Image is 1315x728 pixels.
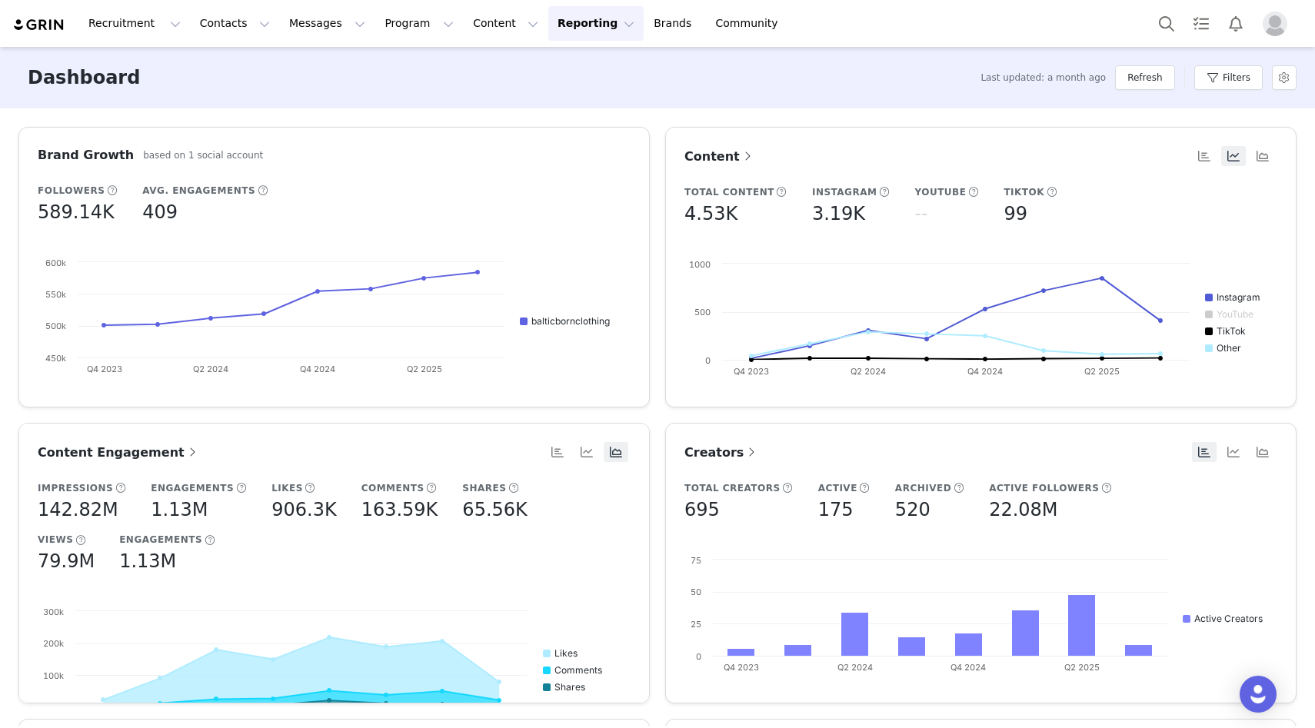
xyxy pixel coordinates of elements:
h5: 175 [818,496,854,524]
h5: Engagements [151,481,234,495]
text: 1000 [689,259,711,270]
h5: 906.3K [271,496,336,524]
text: 0 [705,355,711,366]
a: Creators [684,443,759,462]
h5: Active [818,481,857,495]
h5: Followers [38,184,105,198]
button: Contacts [191,6,279,41]
text: Q2 2025 [407,364,442,374]
button: Program [375,6,463,41]
text: 0 [696,651,701,662]
text: Q4 2024 [950,662,986,673]
h5: 695 [684,496,720,524]
text: 25 [691,619,701,630]
button: Refresh [1115,65,1174,90]
text: Shares [554,681,585,693]
text: Likes [554,647,578,659]
h5: Avg. Engagements [142,184,255,198]
h5: 1.13M [151,496,208,524]
h5: 409 [142,198,178,226]
text: Q4 2024 [967,366,1003,377]
a: Content Engagement [38,443,200,462]
h5: 65.56K [462,496,527,524]
h5: -- [914,200,927,228]
h5: 4.53K [684,200,737,228]
span: Creators [684,445,759,460]
text: 550k [45,289,66,300]
text: 500 [694,307,711,317]
a: Tasks [1184,6,1218,41]
button: Profile [1253,12,1303,36]
text: balticbornclothing [531,315,610,327]
h5: 3.19K [812,200,865,228]
text: 500k [45,321,66,331]
h5: Archived [895,481,951,495]
text: Q2 2024 [193,364,228,374]
h5: Active Followers [989,481,1099,495]
text: Q2 2024 [837,662,873,673]
h5: Likes [271,481,303,495]
text: 300k [43,607,64,617]
h5: 79.9M [38,547,95,575]
h5: Shares [462,481,506,495]
h5: 163.59K [361,496,438,524]
img: placeholder-profile.jpg [1263,12,1287,36]
h5: YouTube [914,185,966,199]
h5: 22.08M [989,496,1057,524]
h5: Views [38,533,73,547]
text: 450k [45,353,66,364]
h5: based on 1 social account [143,148,263,162]
h3: Brand Growth [38,146,134,165]
text: Q4 2024 [300,364,335,374]
a: Community [707,6,794,41]
text: 200k [43,638,64,649]
a: Brands [644,6,705,41]
img: grin logo [12,18,66,32]
text: Q4 2023 [87,364,122,374]
span: Last updated: a month ago [980,71,1106,85]
h5: 142.82M [38,496,118,524]
text: Other [1217,342,1241,354]
text: Q2 2024 [851,366,886,377]
h5: 589.14K [38,198,115,226]
text: Active Creators [1194,613,1263,624]
button: Messages [280,6,375,41]
span: Content Engagement [38,445,200,460]
text: 50 [691,587,701,597]
text: 75 [691,555,701,566]
h5: Total Content [684,185,774,199]
text: Q4 2023 [734,366,769,377]
text: Instagram [1217,291,1260,303]
button: Recruitment [79,6,190,41]
h5: TikTok [1004,185,1044,199]
text: TikTok [1217,325,1246,337]
text: Q2 2025 [1084,366,1120,377]
h5: Impressions [38,481,113,495]
text: YouTube [1217,308,1253,320]
span: Content [684,149,755,164]
button: Reporting [548,6,644,41]
text: Q2 2025 [1064,662,1100,673]
text: Q4 2023 [724,662,759,673]
button: Notifications [1219,6,1253,41]
div: Open Intercom Messenger [1240,676,1277,713]
h5: 1.13M [119,547,176,575]
h5: Total Creators [684,481,781,495]
h3: Dashboard [28,64,140,91]
h5: 99 [1004,200,1027,228]
text: 600k [45,258,66,268]
text: Comments [554,664,602,676]
button: Search [1150,6,1183,41]
h5: Engagements [119,533,202,547]
h5: 520 [895,496,930,524]
h5: Instagram [812,185,877,199]
button: Filters [1194,65,1263,90]
button: Content [464,6,548,41]
h5: Comments [361,481,424,495]
a: Content [684,147,755,166]
text: 100k [43,670,64,681]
